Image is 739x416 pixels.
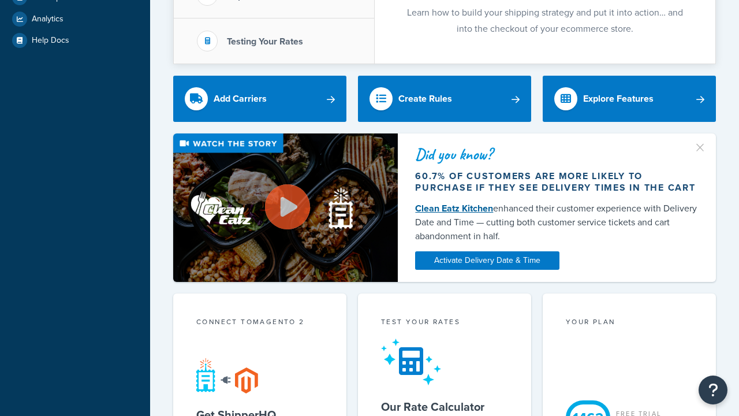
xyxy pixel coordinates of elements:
a: Analytics [9,9,141,29]
a: Activate Delivery Date & Time [415,251,559,270]
div: Your Plan [566,317,693,330]
a: Explore Features [543,76,716,122]
span: Analytics [32,14,64,24]
div: Connect to Magento 2 [196,317,323,330]
div: Did you know? [415,146,699,162]
span: Learn how to build your shipping strategy and put it into action… and into the checkout of your e... [407,6,683,35]
a: Help Docs [9,30,141,51]
button: Open Resource Center [699,376,727,404]
a: Add Carriers [173,76,346,122]
div: 60.7% of customers are more likely to purchase if they see delivery times in the cart [415,170,699,194]
div: Create Rules [398,91,452,107]
div: enhanced their customer experience with Delivery Date and Time — cutting both customer service ti... [415,202,699,243]
a: Clean Eatz Kitchen [415,202,493,215]
div: Test your rates [381,317,508,330]
img: Video thumbnail [173,133,398,282]
h3: Testing Your Rates [227,36,303,47]
div: Add Carriers [214,91,267,107]
img: connect-shq-magento-24cdf84b.svg [196,358,258,393]
span: Help Docs [32,36,69,46]
a: Create Rules [358,76,531,122]
div: Explore Features [583,91,654,107]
